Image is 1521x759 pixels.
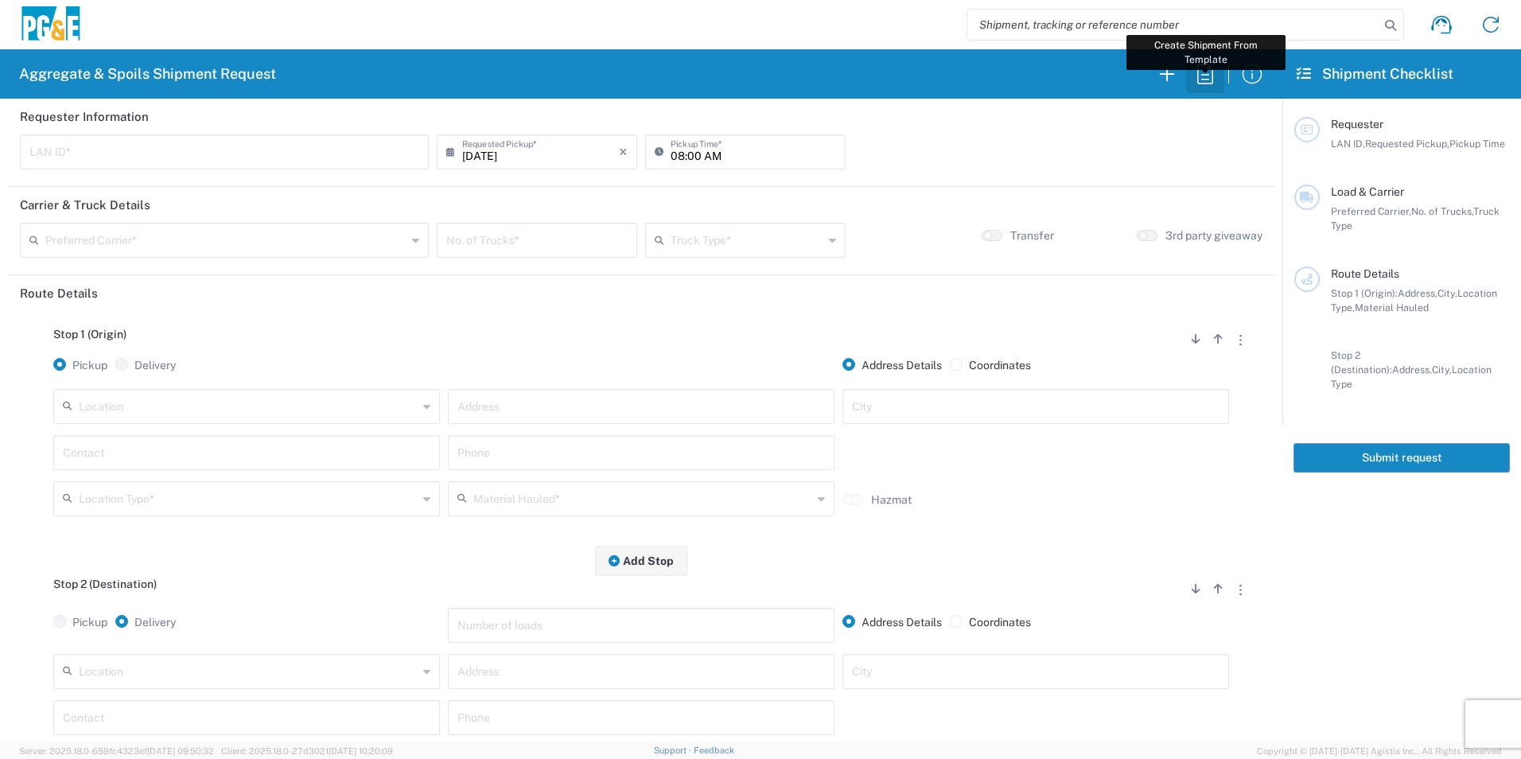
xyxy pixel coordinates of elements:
[20,109,149,125] h2: Requester Information
[1297,64,1453,84] h2: Shipment Checklist
[19,64,276,84] h2: Aggregate & Spoils Shipment Request
[1257,744,1502,758] span: Copyright © [DATE]-[DATE] Agistix Inc., All Rights Reserved
[1331,267,1399,280] span: Route Details
[595,546,687,575] button: Add Stop
[619,139,628,165] i: ×
[1331,205,1411,217] span: Preferred Carrier,
[1331,185,1404,198] span: Load & Carrier
[19,746,214,756] span: Server: 2025.18.0-659fc4323ef
[1398,287,1437,299] span: Address,
[1331,349,1392,376] span: Stop 2 (Destination):
[842,615,942,629] label: Address Details
[1392,364,1432,376] span: Address,
[967,10,1379,40] input: Shipment, tracking or reference number
[20,197,150,213] h2: Carrier & Truck Details
[1449,138,1505,150] span: Pickup Time
[871,492,912,507] label: Hazmat
[1331,138,1365,150] span: LAN ID,
[53,578,157,590] span: Stop 2 (Destination)
[53,328,126,341] span: Stop 1 (Origin)
[1293,443,1510,473] button: Submit request
[694,745,734,755] a: Feedback
[221,746,393,756] span: Client: 2025.18.0-27d3021
[842,358,942,372] label: Address Details
[1331,118,1383,130] span: Requester
[329,746,393,756] span: [DATE] 10:20:09
[1165,228,1262,243] label: 3rd party giveaway
[1355,302,1429,313] span: Material Hauled
[1437,287,1457,299] span: City,
[1331,287,1398,299] span: Stop 1 (Origin):
[20,286,98,302] h2: Route Details
[1411,205,1473,217] span: No. of Trucks,
[950,615,1031,629] label: Coordinates
[950,358,1031,372] label: Coordinates
[147,746,214,756] span: [DATE] 09:50:32
[1432,364,1452,376] span: City,
[1010,228,1054,243] label: Transfer
[1365,138,1449,150] span: Requested Pickup,
[654,745,694,755] a: Support
[19,6,83,44] img: pge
